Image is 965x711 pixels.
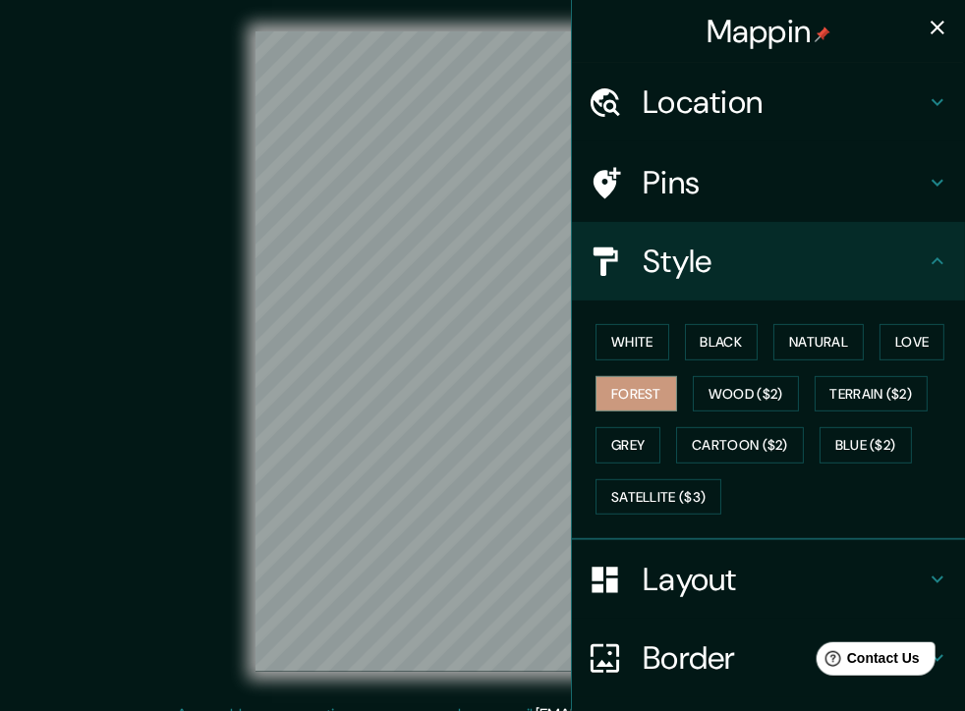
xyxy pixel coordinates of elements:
[815,27,830,42] img: pin-icon.png
[596,427,660,464] button: Grey
[643,242,926,281] h4: Style
[572,63,965,141] div: Location
[815,376,929,412] button: Terrain ($2)
[880,324,944,360] button: Love
[643,638,926,678] h4: Border
[572,143,965,222] div: Pins
[572,619,965,697] div: Border
[572,540,965,619] div: Layout
[685,324,759,360] button: Black
[676,427,804,464] button: Cartoon ($2)
[643,163,926,202] h4: Pins
[790,634,943,689] iframe: Help widget launcher
[596,324,669,360] button: White
[643,560,926,599] h4: Layout
[596,479,721,516] button: Satellite ($3)
[693,376,799,412] button: Wood ($2)
[596,376,677,412] button: Forest
[255,31,709,672] canvas: Map
[707,12,831,51] h4: Mappin
[572,222,965,301] div: Style
[820,427,912,464] button: Blue ($2)
[643,82,926,122] h4: Location
[773,324,864,360] button: Natural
